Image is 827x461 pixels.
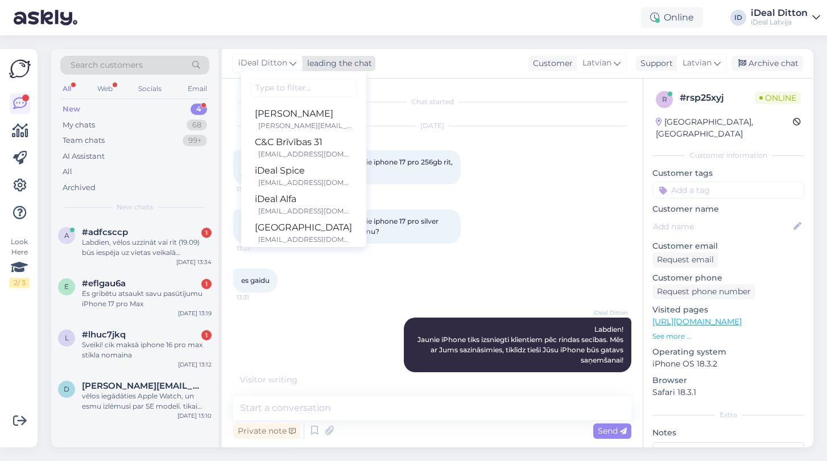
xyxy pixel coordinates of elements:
[136,81,164,96] div: Socials
[233,97,631,107] div: Chat started
[731,56,803,71] div: Archive chat
[201,279,212,289] div: 1
[201,228,212,238] div: 1
[82,227,128,237] span: #adfcsccp
[191,104,207,115] div: 4
[63,182,96,194] div: Archived
[652,150,804,160] div: Customer information
[255,135,353,149] div: C&C Brīvības 31
[258,206,353,216] div: [EMAIL_ADDRESS][DOMAIN_NAME]
[652,240,804,252] p: Customer email
[237,293,279,302] span: 13:31
[683,57,712,69] span: Latvian
[241,162,366,190] a: iDeal Spice[EMAIL_ADDRESS][DOMAIN_NAME]
[730,10,746,26] div: ID
[82,289,212,309] div: Es gribētu atsaukt savu pasūtījumu iPhone 17 pro Max
[652,331,804,341] p: See more ...
[652,316,742,327] a: [URL][DOMAIN_NAME]
[82,340,212,360] div: Sveiki! cik maksā iphone 16 pro max stikla nomaina
[652,358,804,370] p: iPhone OS 18.3.2
[303,57,372,69] div: leading the chat
[582,57,611,69] span: Latvian
[751,18,808,27] div: iDeal Latvija
[63,135,105,146] div: Team chats
[652,304,804,316] p: Visited pages
[95,81,115,96] div: Web
[258,149,353,159] div: [EMAIL_ADDRESS][DOMAIN_NAME]
[63,151,105,162] div: AI Assistant
[255,164,353,178] div: iDeal Spice
[598,426,627,436] span: Send
[237,244,279,253] span: 13:23
[255,192,353,206] div: iDeal Alfa
[178,309,212,318] div: [DATE] 13:19
[60,81,73,96] div: All
[82,391,212,411] div: vēlos iegādāties Apple Watch, un esmu izlēmusi par SE modeli. tikai nezinu, vai pirkt šī gada, ti...
[662,95,667,104] span: r
[63,104,80,115] div: New
[755,92,801,104] span: Online
[241,276,270,285] span: es gaidu
[636,57,673,69] div: Support
[241,105,366,133] a: [PERSON_NAME][PERSON_NAME][EMAIL_ADDRESS][DOMAIN_NAME]
[585,373,628,381] span: Seen ✓ 13:34
[9,58,31,80] img: Askly Logo
[82,278,126,289] span: #eflgau6a
[751,9,820,27] a: iDeal DittoniDeal Latvija
[652,346,804,358] p: Operating system
[65,334,69,342] span: l
[680,91,755,105] div: # rsp25xyj
[71,59,143,71] span: Search customers
[9,278,30,288] div: 2 / 3
[177,411,212,420] div: [DATE] 13:10
[528,57,573,69] div: Customer
[82,237,212,258] div: Labdien, vēlos uzzināt vai rīt (19.09) būs iespēja uz vietas veikalā iegādāties iphone17 pro [PER...
[238,57,287,69] span: iDeal Ditton
[233,121,631,131] div: [DATE]
[652,284,755,299] div: Request phone number
[237,185,279,194] span: 13:22
[652,272,804,284] p: Customer phone
[652,182,804,199] input: Add a tag
[183,135,207,146] div: 99+
[241,190,366,219] a: iDeal Alfa[EMAIL_ADDRESS][DOMAIN_NAME]
[258,234,353,245] div: [EMAIL_ADDRESS][DOMAIN_NAME]
[652,203,804,215] p: Customer name
[656,116,793,140] div: [GEOGRAPHIC_DATA], [GEOGRAPHIC_DATA]
[233,374,631,386] div: Visitor writing
[652,167,804,179] p: Customer tags
[241,133,366,162] a: C&C Brīvības 31[EMAIL_ADDRESS][DOMAIN_NAME]
[117,202,153,212] span: New chats
[201,330,212,340] div: 1
[185,81,209,96] div: Email
[82,330,126,340] span: #lhuc7jkq
[653,220,791,233] input: Add name
[652,386,804,398] p: Safari 18.3.1
[652,427,804,439] p: Notes
[82,381,200,391] span: daniela.jansevska@gmail.com
[241,219,366,247] a: [GEOGRAPHIC_DATA][EMAIL_ADDRESS][DOMAIN_NAME]
[64,231,69,240] span: a
[64,282,69,291] span: e
[64,385,69,393] span: d
[585,308,628,317] span: iDeal Ditton
[176,258,212,266] div: [DATE] 13:34
[652,252,718,267] div: Request email
[652,374,804,386] p: Browser
[9,237,30,288] div: Look Here
[178,360,212,369] div: [DATE] 13:12
[641,7,703,28] div: Online
[63,120,95,131] div: My chats
[187,120,207,131] div: 68
[233,423,300,439] div: Private note
[751,9,808,18] div: iDeal Ditton
[652,410,804,420] div: Extra
[255,221,353,234] div: [GEOGRAPHIC_DATA]
[255,107,353,121] div: [PERSON_NAME]
[258,121,353,131] div: [PERSON_NAME][EMAIL_ADDRESS][DOMAIN_NAME]
[63,166,72,178] div: All
[258,178,353,188] div: [EMAIL_ADDRESS][DOMAIN_NAME]
[250,79,357,97] input: Type to filter...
